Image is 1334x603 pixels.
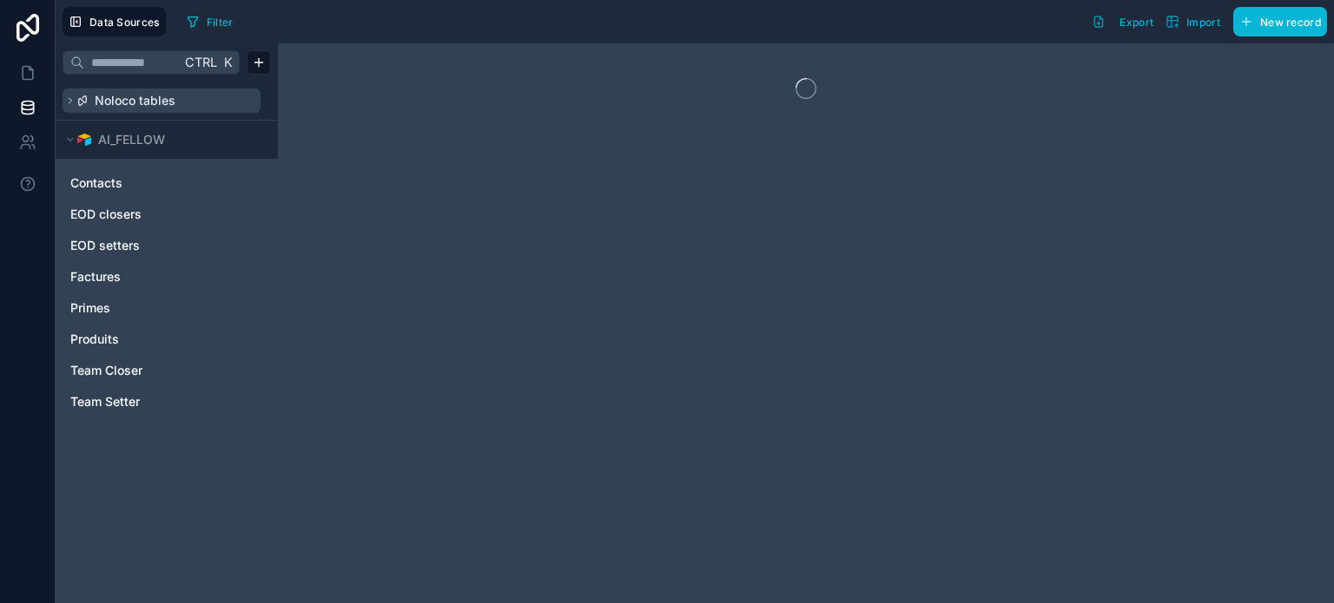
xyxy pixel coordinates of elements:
button: Data Sources [63,7,166,36]
span: New record [1260,16,1321,29]
button: Airtable LogoAI_FELLOW [63,128,261,152]
div: Primes [63,294,271,322]
span: EOD closers [70,206,142,223]
div: EOD closers [63,200,271,228]
span: Export [1119,16,1153,29]
a: Produits [70,331,260,348]
span: EOD setters [70,237,140,254]
span: Filter [207,16,234,29]
button: New record [1233,7,1327,36]
div: Team Closer [63,357,271,384]
a: Team Setter [70,393,260,410]
a: Factures [70,268,260,285]
a: EOD closers [70,206,260,223]
span: Data Sources [89,16,160,29]
span: Team Closer [70,362,142,379]
span: K [221,56,234,69]
div: Contacts [63,169,271,197]
button: Import [1159,7,1226,36]
span: AI_FELLOW [98,131,165,148]
div: Produits [63,325,271,353]
a: Team Closer [70,362,260,379]
span: Noloco tables [95,92,175,109]
button: Filter [180,9,240,35]
span: Factures [70,268,121,285]
span: Import [1186,16,1220,29]
div: Team Setter [63,388,271,416]
button: Export [1086,7,1159,36]
div: Factures [63,263,271,291]
a: Contacts [70,174,260,192]
span: Primes [70,299,110,317]
span: Contacts [70,174,122,192]
a: New record [1226,7,1327,36]
span: Ctrl [183,51,219,73]
button: Noloco tables [63,88,261,113]
a: EOD setters [70,237,260,254]
span: Team Setter [70,393,140,410]
img: Airtable Logo [77,133,91,147]
span: Produits [70,331,119,348]
div: EOD setters [63,232,271,259]
a: Primes [70,299,260,317]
